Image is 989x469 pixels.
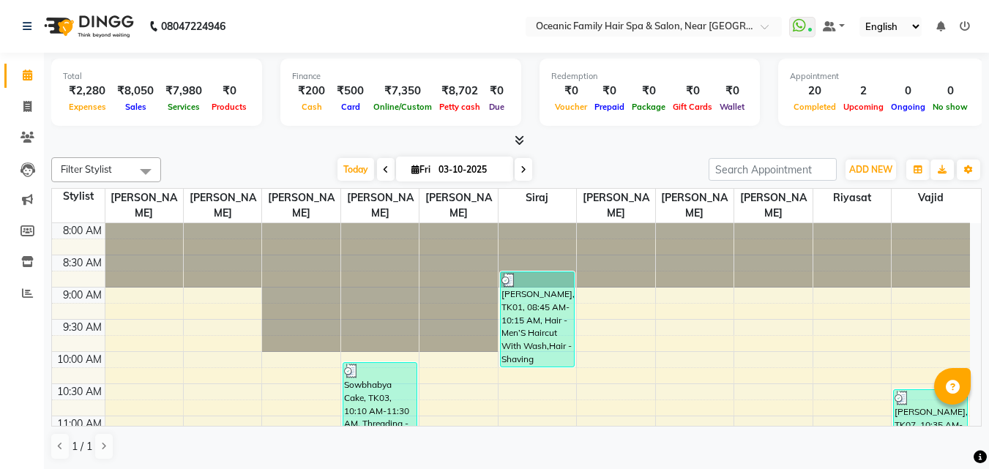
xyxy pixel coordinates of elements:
div: Finance [292,70,510,83]
div: 10:00 AM [54,352,105,367]
div: ₹0 [551,83,591,100]
span: Sales [122,102,150,112]
div: ₹2,280 [63,83,111,100]
span: 1 / 1 [72,439,92,454]
div: 11:00 AM [54,416,105,432]
span: Card [337,102,364,112]
img: logo [37,6,138,47]
div: ₹500 [331,83,370,100]
span: [PERSON_NAME] [656,189,734,222]
div: Total [63,70,250,83]
span: [PERSON_NAME] [341,189,419,222]
div: 8:30 AM [60,255,105,271]
div: ₹0 [669,83,716,100]
div: ₹0 [591,83,628,100]
span: Vajid [892,189,970,207]
span: Petty cash [436,102,484,112]
div: Redemption [551,70,748,83]
div: 2 [840,83,887,100]
span: Fri [408,164,434,175]
span: Gift Cards [669,102,716,112]
div: ₹0 [208,83,250,100]
span: Wallet [716,102,748,112]
input: Search Appointment [709,158,837,181]
div: ₹7,980 [160,83,208,100]
span: [PERSON_NAME] [577,189,654,222]
span: [PERSON_NAME] [105,189,183,222]
span: Services [164,102,204,112]
div: 9:30 AM [60,320,105,335]
span: [PERSON_NAME] [184,189,261,222]
div: ₹8,050 [111,83,160,100]
button: ADD NEW [846,160,896,180]
div: 10:30 AM [54,384,105,399]
div: Stylist [52,189,105,204]
input: 2025-10-03 [434,159,507,181]
div: [PERSON_NAME], TK01, 08:45 AM-10:15 AM, Hair - Men’S Haircut With Wash,Hair - Shaving [501,272,574,367]
span: [PERSON_NAME] [734,189,812,222]
span: Products [208,102,250,112]
div: 20 [790,83,840,100]
span: Riyasat [813,189,891,207]
span: Today [337,158,374,181]
div: 9:00 AM [60,288,105,303]
span: Prepaid [591,102,628,112]
div: ₹7,350 [370,83,436,100]
span: No show [929,102,971,112]
span: Filter Stylist [61,163,112,175]
span: Upcoming [840,102,887,112]
span: ADD NEW [849,164,892,175]
div: 0 [887,83,929,100]
div: ₹8,702 [436,83,484,100]
span: [PERSON_NAME] [419,189,497,222]
b: 08047224946 [161,6,225,47]
span: Voucher [551,102,591,112]
div: Sowbhabya Cake, TK03, 10:10 AM-11:30 AM, Threading - Eyebrow,Waxing - Full Hand,Peel Of Wax - Und... [343,363,417,447]
span: Due [485,102,508,112]
span: Ongoing [887,102,929,112]
div: Appointment [790,70,971,83]
span: Siraj [499,189,576,207]
span: Package [628,102,669,112]
div: ₹0 [628,83,669,100]
span: Completed [790,102,840,112]
div: 0 [929,83,971,100]
div: ₹0 [716,83,748,100]
span: Expenses [65,102,110,112]
div: ₹200 [292,83,331,100]
div: 8:00 AM [60,223,105,239]
span: [PERSON_NAME] [262,189,340,222]
span: Online/Custom [370,102,436,112]
span: Cash [298,102,326,112]
div: ₹0 [484,83,510,100]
